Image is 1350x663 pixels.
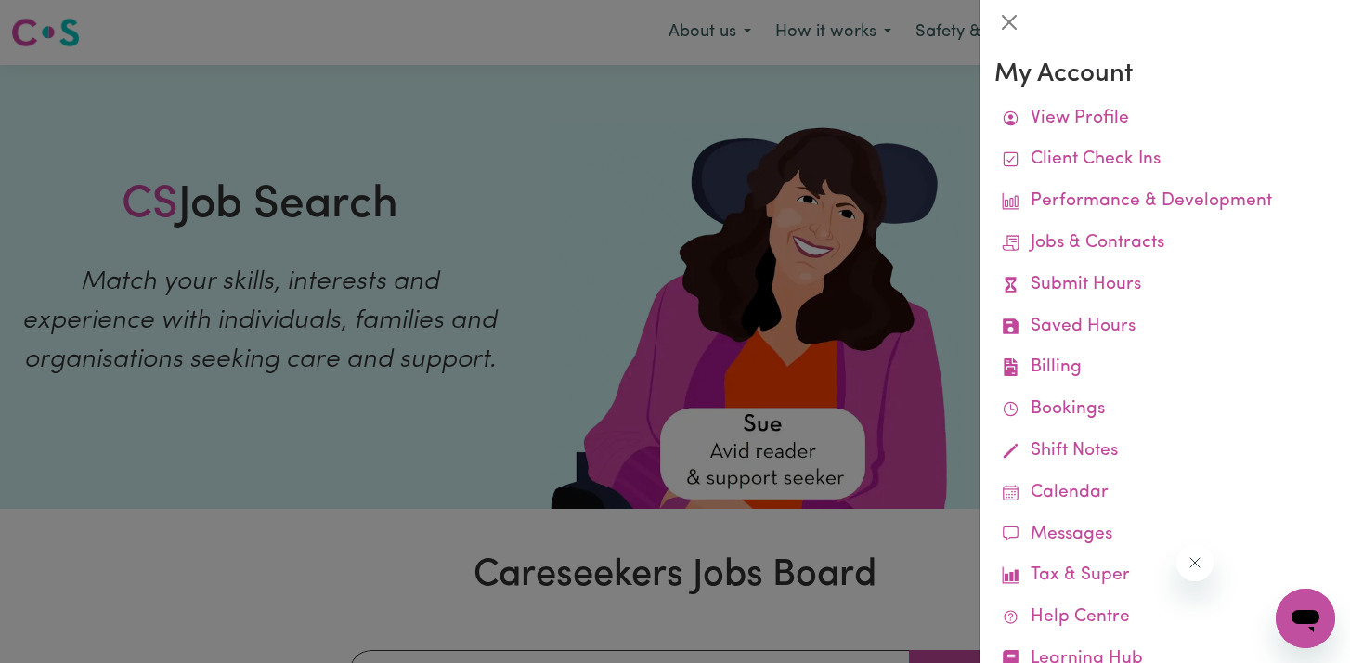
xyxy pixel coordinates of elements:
a: View Profile [994,98,1335,140]
a: Billing [994,347,1335,389]
span: Need any help? [11,13,112,28]
a: Client Check Ins [994,139,1335,181]
a: Help Centre [994,597,1335,639]
a: Tax & Super [994,555,1335,597]
a: Bookings [994,389,1335,431]
h3: My Account [994,59,1335,91]
a: Shift Notes [994,431,1335,473]
button: Close [994,7,1024,37]
a: Saved Hours [994,306,1335,348]
a: Performance & Development [994,181,1335,223]
a: Submit Hours [994,265,1335,306]
iframe: Close message [1176,544,1214,581]
a: Jobs & Contracts [994,223,1335,265]
iframe: Button to launch messaging window [1276,589,1335,648]
a: Calendar [994,473,1335,514]
a: Messages [994,514,1335,556]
